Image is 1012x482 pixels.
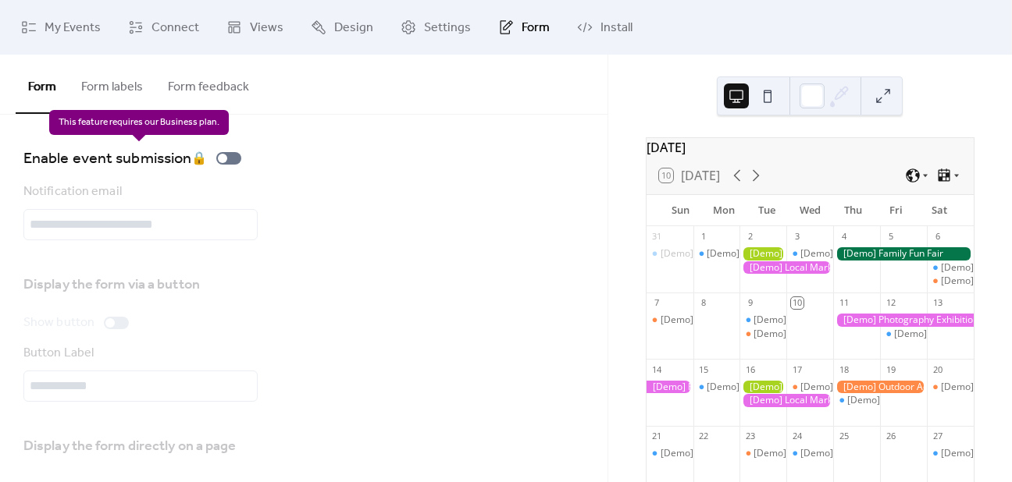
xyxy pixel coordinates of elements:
[800,247,919,260] div: [Demo] Morning Yoga Bliss
[647,138,974,157] div: [DATE]
[927,275,974,288] div: [Demo] Open Mic Night
[800,381,935,394] div: [Demo] Culinary Cooking Class
[651,297,663,309] div: 7
[702,195,745,226] div: Mon
[698,363,710,375] div: 15
[786,381,833,394] div: [Demo] Culinary Cooking Class
[789,195,832,226] div: Wed
[299,6,385,48] a: Design
[334,19,373,37] span: Design
[932,297,943,309] div: 13
[927,261,974,275] div: [Demo] Morning Yoga Bliss
[833,247,974,260] div: [Demo] Family Fun Fair
[927,447,974,460] div: [Demo] Morning Yoga Bliss
[739,314,786,327] div: [Demo] Morning Yoga Bliss
[833,314,974,327] div: [Demo] Photography Exhibition
[739,261,833,275] div: [Demo] Local Market
[880,328,927,341] div: [Demo] Morning Yoga Bliss
[833,394,880,407] div: [Demo] Morning Yoga Bliss
[791,297,803,309] div: 10
[833,381,927,394] div: [Demo] Outdoor Adventure Day
[486,6,561,48] a: Form
[744,431,756,442] div: 23
[744,297,756,309] div: 9
[838,363,850,375] div: 18
[744,231,756,243] div: 2
[661,247,779,260] div: [Demo] Morning Yoga Bliss
[151,19,199,37] span: Connect
[49,110,229,135] span: This feature requires our Business plan.
[754,328,871,341] div: [Demo] Seniors' Social Tea
[932,231,943,243] div: 6
[744,363,756,375] div: 16
[661,447,779,460] div: [Demo] Morning Yoga Bliss
[424,19,471,37] span: Settings
[745,195,788,226] div: Tue
[875,195,918,226] div: Fri
[250,19,283,37] span: Views
[739,328,786,341] div: [Demo] Seniors' Social Tea
[754,314,872,327] div: [Demo] Morning Yoga Bliss
[698,231,710,243] div: 1
[69,55,155,112] button: Form labels
[693,247,740,260] div: [Demo] Fitness Bootcamp
[754,447,871,460] div: [Demo] Seniors' Social Tea
[838,431,850,442] div: 25
[698,431,710,442] div: 22
[885,297,896,309] div: 12
[16,55,69,114] button: Form
[739,447,786,460] div: [Demo] Seniors' Social Tea
[847,394,966,407] div: [Demo] Morning Yoga Bliss
[155,55,262,112] button: Form feedback
[838,297,850,309] div: 11
[791,231,803,243] div: 3
[791,363,803,375] div: 17
[838,231,850,243] div: 4
[932,431,943,442] div: 27
[885,231,896,243] div: 5
[522,19,550,37] span: Form
[647,381,693,394] div: [Demo] Photography Exhibition
[786,447,833,460] div: [Demo] Morning Yoga Bliss
[918,195,961,226] div: Sat
[651,431,663,442] div: 21
[693,381,740,394] div: [Demo] Morning Yoga Bliss
[832,195,875,226] div: Thu
[707,381,825,394] div: [Demo] Morning Yoga Bliss
[698,297,710,309] div: 8
[565,6,644,48] a: Install
[659,195,702,226] div: Sun
[661,314,786,327] div: [Demo] Book Club Gathering
[389,6,483,48] a: Settings
[647,447,693,460] div: [Demo] Morning Yoga Bliss
[786,247,833,260] div: [Demo] Morning Yoga Bliss
[600,19,632,37] span: Install
[739,394,833,407] div: [Demo] Local Market
[45,19,101,37] span: My Events
[647,314,693,327] div: [Demo] Book Club Gathering
[647,247,693,260] div: [Demo] Morning Yoga Bliss
[927,381,974,394] div: [Demo] Open Mic Night
[739,247,786,260] div: [Demo] Gardening Workshop
[791,431,803,442] div: 24
[885,431,896,442] div: 26
[651,231,663,243] div: 31
[707,247,819,260] div: [Demo] Fitness Bootcamp
[651,363,663,375] div: 14
[116,6,211,48] a: Connect
[932,363,943,375] div: 20
[800,447,919,460] div: [Demo] Morning Yoga Bliss
[885,363,896,375] div: 19
[739,381,786,394] div: [Demo] Gardening Workshop
[215,6,295,48] a: Views
[9,6,112,48] a: My Events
